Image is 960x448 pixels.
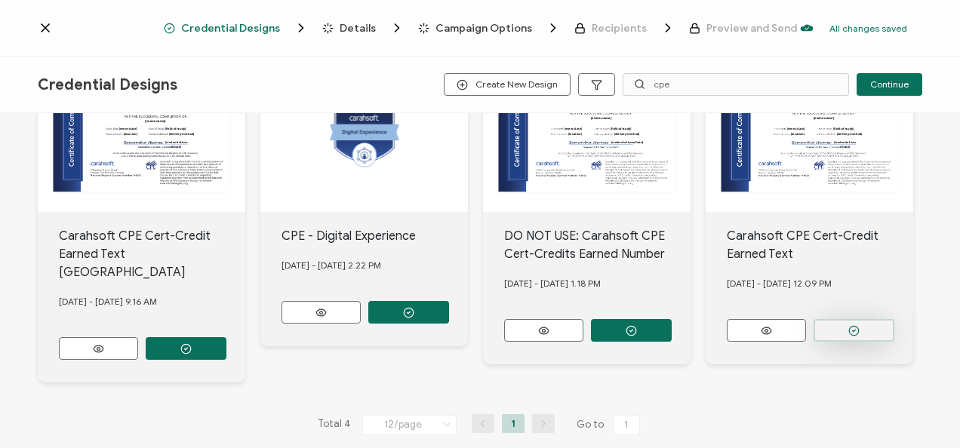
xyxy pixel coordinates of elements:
[504,227,691,263] div: DO NOT USE: Carahsoft CPE Cert-Credits Earned Number
[727,227,914,263] div: Carahsoft CPE Cert-Credit Earned Text
[857,73,922,96] button: Continue
[282,227,469,245] div: CPE - Digital Experience
[164,20,797,35] div: Breadcrumb
[282,245,469,286] div: [DATE] - [DATE] 2.22 PM
[318,414,351,435] span: Total 4
[592,23,647,34] span: Recipients
[322,20,405,35] span: Details
[164,20,309,35] span: Credential Designs
[885,376,960,448] iframe: Chat Widget
[689,23,797,34] span: Preview and Send
[418,20,561,35] span: Campaign Options
[38,75,177,94] span: Credential Designs
[362,415,457,435] input: Select
[457,79,558,91] span: Create New Design
[623,73,849,96] input: Search
[502,414,525,433] li: 1
[59,281,246,322] div: [DATE] - [DATE] 9.16 AM
[706,23,797,34] span: Preview and Send
[577,414,643,435] span: Go to
[870,80,909,89] span: Continue
[444,73,571,96] button: Create New Design
[435,23,532,34] span: Campaign Options
[59,227,246,281] div: Carahsoft CPE Cert-Credit Earned Text [GEOGRAPHIC_DATA]
[574,20,675,35] span: Recipients
[181,23,280,34] span: Credential Designs
[829,23,907,34] p: All changes saved
[340,23,376,34] span: Details
[727,263,914,304] div: [DATE] - [DATE] 12.09 PM
[504,263,691,304] div: [DATE] - [DATE] 1.18 PM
